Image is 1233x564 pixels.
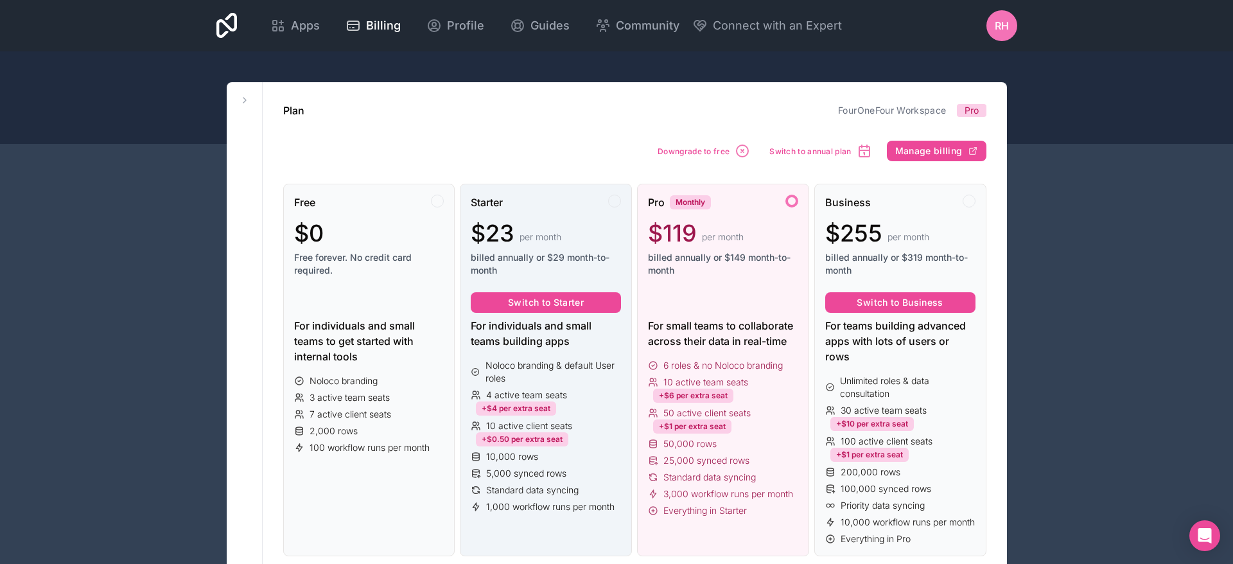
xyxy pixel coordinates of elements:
[887,141,986,161] button: Manage billing
[648,318,798,349] div: For small teams to collaborate across their data in real-time
[841,482,931,495] span: 100,000 synced rows
[471,318,621,349] div: For individuals and small teams building apps
[585,12,690,40] a: Community
[294,220,324,246] span: $0
[476,432,568,446] div: +$0.50 per extra seat
[653,419,731,434] div: +$1 per extra seat
[447,17,484,35] span: Profile
[895,145,963,157] span: Manage billing
[663,359,783,372] span: 6 roles & no Noloco branding
[471,220,514,246] span: $23
[471,292,621,313] button: Switch to Starter
[841,466,900,479] span: 200,000 rows
[663,454,749,467] span: 25,000 synced rows
[713,17,842,35] span: Connect with an Expert
[825,292,975,313] button: Switch to Business
[888,231,929,243] span: per month
[663,376,748,389] span: 10 active team seats
[841,516,975,529] span: 10,000 workflow runs per month
[765,139,876,163] button: Switch to annual plan
[648,220,697,246] span: $119
[616,17,679,35] span: Community
[500,12,580,40] a: Guides
[692,17,842,35] button: Connect with an Expert
[366,17,401,35] span: Billing
[283,103,304,118] h1: Plan
[840,375,975,400] span: Unlimited roles & data consultation
[841,435,932,448] span: 100 active client seats
[838,105,946,116] a: FourOneFour Workspace
[485,359,621,385] span: Noloco branding & default User roles
[476,401,556,416] div: +$4 per extra seat
[294,251,444,277] span: Free forever. No credit card required.
[310,425,358,437] span: 2,000 rows
[663,471,756,484] span: Standard data syncing
[702,231,744,243] span: per month
[825,318,975,364] div: For teams building advanced apps with lots of users or rows
[663,437,717,450] span: 50,000 rows
[995,18,1009,33] span: RH
[530,17,570,35] span: Guides
[841,404,927,417] span: 30 active team seats
[310,408,391,421] span: 7 active client seats
[310,391,390,404] span: 3 active team seats
[335,12,411,40] a: Billing
[769,146,851,156] span: Switch to annual plan
[965,104,979,117] span: Pro
[830,417,914,431] div: +$10 per extra seat
[471,195,503,210] span: Starter
[294,318,444,364] div: For individuals and small teams to get started with internal tools
[663,504,747,517] span: Everything in Starter
[294,195,315,210] span: Free
[310,441,430,454] span: 100 workflow runs per month
[830,448,909,462] div: +$1 per extra seat
[486,389,567,401] span: 4 active team seats
[1189,520,1220,551] div: Open Intercom Messenger
[663,407,751,419] span: 50 active client seats
[841,499,925,512] span: Priority data syncing
[471,251,621,277] span: billed annually or $29 month-to-month
[658,146,730,156] span: Downgrade to free
[653,139,755,163] button: Downgrade to free
[486,500,615,513] span: 1,000 workflow runs per month
[486,419,572,432] span: 10 active client seats
[663,488,793,500] span: 3,000 workflow runs per month
[416,12,494,40] a: Profile
[825,251,975,277] span: billed annually or $319 month-to-month
[841,533,911,545] span: Everything in Pro
[486,484,579,497] span: Standard data syncing
[291,17,320,35] span: Apps
[825,220,882,246] span: $255
[310,375,378,387] span: Noloco branding
[520,231,561,243] span: per month
[648,251,798,277] span: billed annually or $149 month-to-month
[825,195,871,210] span: Business
[648,195,665,210] span: Pro
[486,467,566,480] span: 5,000 synced rows
[670,195,711,209] div: Monthly
[486,450,538,463] span: 10,000 rows
[653,389,733,403] div: +$6 per extra seat
[260,12,330,40] a: Apps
